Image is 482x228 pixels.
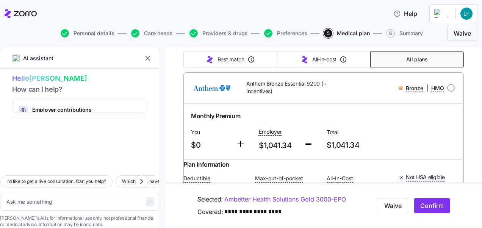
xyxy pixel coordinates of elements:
button: Waive [447,26,477,41]
span: 5 [324,29,332,37]
span: Selected: [197,195,223,204]
img: ai-icon.png [12,55,20,62]
a: Care needs [130,29,173,37]
a: Preferences [263,29,307,37]
span: Not HSA eligible [406,173,445,181]
span: Waive [384,201,402,210]
span: Preferences [277,31,307,36]
span: Which plans have the lowest deductible? [122,178,209,185]
span: Help [393,9,417,18]
span: You [191,128,230,136]
button: Waive [378,198,408,213]
button: 5Medical plan [324,29,370,37]
span: Personal details [74,31,114,36]
button: Which plans have the lowest deductible? [116,175,215,187]
span: 6 [387,29,395,37]
span: Waive [454,29,471,38]
span: $1,041.34 [259,139,298,152]
span: Medical plan [337,31,370,36]
button: Confirm [414,198,450,213]
button: Preferences [264,29,307,37]
span: Monthly Premium [191,111,240,121]
button: 6Summary [387,29,423,37]
span: Employer contributions [32,106,133,114]
span: I'd like to get a live consultation. Can you help? [6,178,106,185]
a: Personal details [59,29,114,37]
a: Providers & drugs [188,29,248,37]
span: Total [327,128,388,136]
span: Covered: [197,207,223,217]
span: How can I help? [12,84,147,95]
span: AI assistant [23,54,54,62]
span: Best match [218,56,244,63]
span: Max-out-of-pocket [255,175,303,182]
span: Plan Information [183,160,229,169]
div: | [398,83,444,93]
span: Care needs [144,31,173,36]
img: 26ab7ebee708a901cfd34e7f4ace8b36 [460,8,473,20]
span: All-In-Cost [327,175,353,182]
img: Anthem [189,79,234,97]
img: Employer logo [434,9,449,18]
button: Providers & drugs [189,29,248,37]
span: Confirm [420,201,444,210]
span: Summary [399,31,423,36]
span: $1,041.34 [327,139,388,151]
span: All plans [406,56,427,63]
button: Personal details [61,29,114,37]
span: $0 [191,139,230,151]
button: Care needs [131,29,173,37]
span: Providers & drugs [202,31,248,36]
span: Bronze [406,84,423,92]
span: Anthem Bronze Essential 9200 (+ Incentives) [246,80,343,95]
span: HMO [431,84,444,92]
span: Hello [PERSON_NAME] [12,73,147,84]
a: Ambetter Health Solutions Gold 3000-EPO [224,195,346,204]
span: Deductible [183,175,210,182]
a: 5Medical plan [322,29,370,37]
span: Employer [259,128,282,136]
span: All-in-cost [312,56,336,63]
button: Help [387,6,423,21]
